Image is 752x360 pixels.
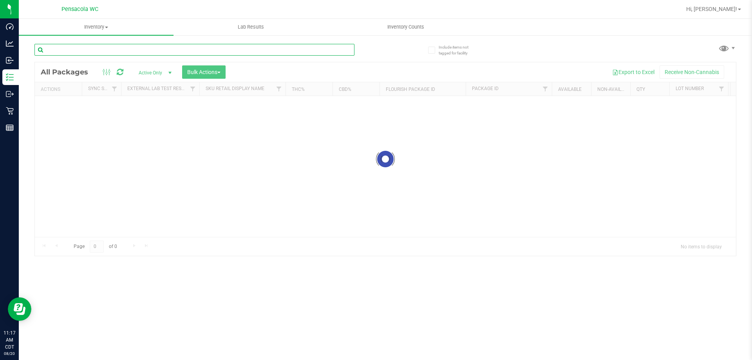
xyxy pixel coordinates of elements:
[8,297,31,321] iframe: Resource center
[34,44,354,56] input: Search Package ID, Item Name, SKU, Lot or Part Number...
[19,24,174,31] span: Inventory
[4,351,15,356] p: 08/20
[61,6,98,13] span: Pensacola WC
[174,19,328,35] a: Lab Results
[439,44,478,56] span: Include items not tagged for facility
[686,6,737,12] span: Hi, [PERSON_NAME]!
[6,40,14,47] inline-svg: Analytics
[227,24,275,31] span: Lab Results
[4,329,15,351] p: 11:17 AM CDT
[6,107,14,115] inline-svg: Retail
[6,90,14,98] inline-svg: Outbound
[6,124,14,132] inline-svg: Reports
[19,19,174,35] a: Inventory
[6,73,14,81] inline-svg: Inventory
[6,23,14,31] inline-svg: Dashboard
[328,19,483,35] a: Inventory Counts
[6,56,14,64] inline-svg: Inbound
[377,24,435,31] span: Inventory Counts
